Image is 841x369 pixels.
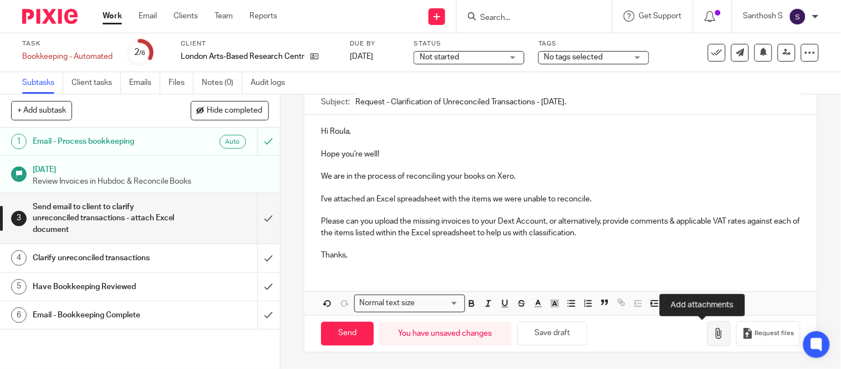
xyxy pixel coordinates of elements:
h1: Clarify unreconciled transactions [33,250,175,266]
img: svg%3E [789,8,807,26]
span: Get Support [639,12,682,20]
h1: Email - Bookkeeping Complete [33,307,175,323]
label: Client [181,39,336,48]
p: Hope you're well! [321,149,801,160]
div: 6 [11,307,27,323]
label: Subject: [321,97,350,108]
a: Email [139,11,157,22]
h1: Send email to client to clarify unreconciled transactions - attach Excel document [33,199,175,238]
a: Clients [174,11,198,22]
div: Search for option [354,295,465,312]
a: Subtasks [22,72,63,94]
h1: Email - Process bookkeeping [33,133,175,150]
span: No tags selected [544,53,603,61]
p: London Arts-Based Research Centre Ltd [181,51,305,62]
div: Auto [220,135,246,149]
a: Reports [249,11,277,22]
div: 2 [134,46,145,59]
button: Save draft [517,322,587,346]
label: Tags [538,39,649,48]
div: Bookkeeping - Automated [22,51,113,62]
small: /6 [139,50,145,56]
label: Status [414,39,524,48]
p: We are in the process of reconciling your books on Xero. [321,160,801,183]
span: Not started [420,53,459,61]
label: Due by [350,39,400,48]
div: 1 [11,134,27,149]
span: [DATE] [350,53,373,60]
a: Emails [129,72,160,94]
img: Pixie [22,9,78,24]
input: Search for option [419,297,458,309]
a: Work [103,11,122,22]
div: 4 [11,250,27,266]
h1: Have Bookkeeping Reviewed [33,279,175,295]
label: Task [22,39,113,48]
button: Hide completed [191,101,269,120]
div: 3 [11,211,27,226]
p: Review Invoices in Hubdoc & Reconcile Books [33,176,269,187]
p: Hi Roula, [321,126,801,137]
a: Files [169,72,193,94]
p: I've attached an Excel spreadsheet with the items we were unable to reconcile. Please can you upl... [321,194,801,261]
p: Santhosh S [743,11,783,22]
input: Send [321,322,374,346]
span: Normal text size [357,297,417,309]
button: Request files [736,321,801,346]
h1: [DATE] [33,161,269,175]
div: You have unsaved changes [379,322,512,346]
div: 5 [11,279,27,295]
span: Request files [755,329,794,338]
a: Notes (0) [202,72,242,94]
a: Client tasks [72,72,121,94]
a: Audit logs [251,72,293,94]
button: + Add subtask [11,101,72,120]
span: Hide completed [207,107,263,115]
input: Search [479,13,579,23]
a: Team [215,11,233,22]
